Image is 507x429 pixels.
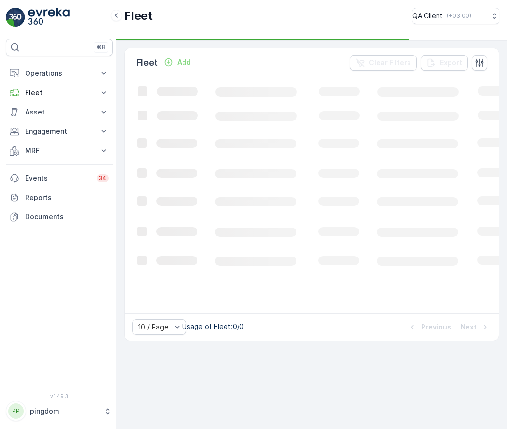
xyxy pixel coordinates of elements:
[6,102,113,122] button: Asset
[350,55,417,71] button: Clear Filters
[25,107,93,117] p: Asset
[461,322,477,332] p: Next
[30,406,99,416] p: pingdom
[25,146,93,156] p: MRF
[412,8,499,24] button: QA Client(+03:00)
[440,58,462,68] p: Export
[6,83,113,102] button: Fleet
[6,207,113,227] a: Documents
[407,321,452,333] button: Previous
[99,174,107,182] p: 34
[421,55,468,71] button: Export
[25,88,93,98] p: Fleet
[25,173,91,183] p: Events
[25,212,109,222] p: Documents
[369,58,411,68] p: Clear Filters
[25,69,93,78] p: Operations
[412,11,443,21] p: QA Client
[124,8,153,24] p: Fleet
[6,401,113,421] button: PPpingdom
[6,188,113,207] a: Reports
[6,8,25,27] img: logo
[28,8,70,27] img: logo_light-DOdMpM7g.png
[460,321,491,333] button: Next
[6,141,113,160] button: MRF
[6,122,113,141] button: Engagement
[136,56,158,70] p: Fleet
[8,403,24,419] div: PP
[182,322,244,331] p: Usage of Fleet : 0/0
[25,127,93,136] p: Engagement
[96,43,106,51] p: ⌘B
[6,393,113,399] span: v 1.49.3
[6,169,113,188] a: Events34
[421,322,451,332] p: Previous
[177,57,191,67] p: Add
[25,193,109,202] p: Reports
[160,57,195,68] button: Add
[447,12,471,20] p: ( +03:00 )
[6,64,113,83] button: Operations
